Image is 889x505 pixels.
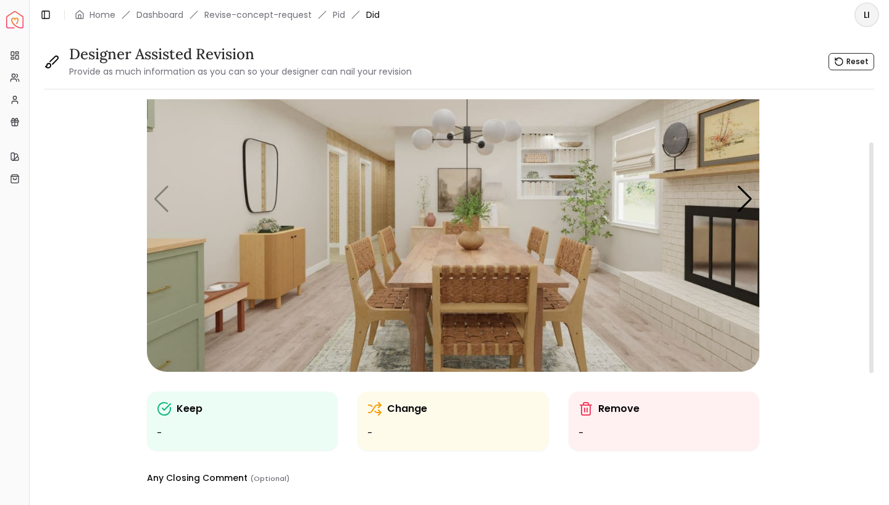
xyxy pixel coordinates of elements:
[854,2,879,27] button: LI
[366,9,380,21] span: Did
[598,401,640,416] p: Remove
[147,27,760,372] div: 1 / 4
[828,53,874,70] button: Reset
[69,44,412,64] h3: Designer Assisted Revision
[157,426,328,441] ul: -
[136,9,183,21] a: Dashboard
[177,401,202,416] p: Keep
[147,27,760,372] img: 68b7bd2d96e02a0012896c4c
[6,11,23,28] a: Spacejoy
[90,9,115,21] a: Home
[387,401,427,416] p: Change
[75,9,380,21] nav: breadcrumb
[147,27,760,372] div: Carousel
[737,186,753,213] div: Next slide
[333,9,345,21] a: Pid
[204,9,312,21] a: Revise-concept-request
[856,4,878,26] span: LI
[367,426,539,441] ul: -
[147,472,290,484] label: Any Closing Comment
[6,11,23,28] img: Spacejoy Logo
[578,426,750,441] ul: -
[69,65,412,78] small: Provide as much information as you can so your designer can nail your revision
[250,474,290,483] small: (Optional)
